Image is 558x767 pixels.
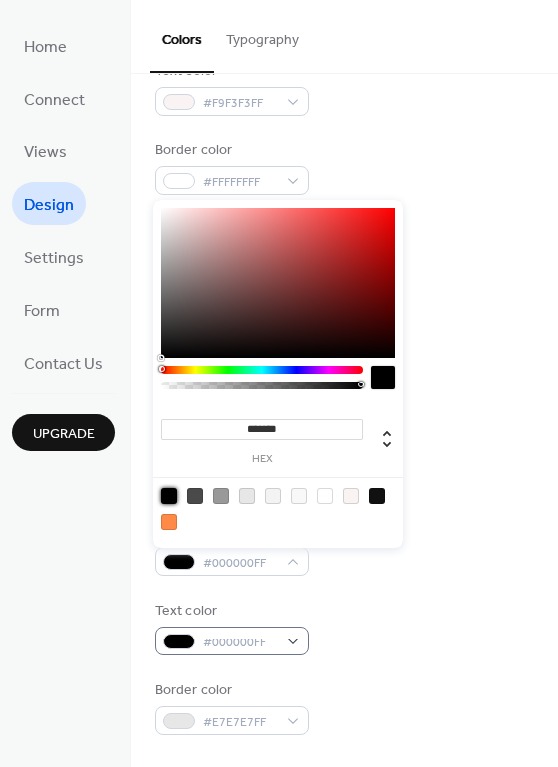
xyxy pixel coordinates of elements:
[343,488,359,504] div: rgb(249, 243, 243)
[33,424,95,445] span: Upgrade
[203,553,277,574] span: #000000FF
[161,488,177,504] div: rgb(0, 0, 0)
[203,712,277,733] span: #E7E7E7FF
[12,341,115,383] a: Contact Us
[213,488,229,504] div: rgb(153, 153, 153)
[155,680,305,701] div: Border color
[317,488,333,504] div: rgb(255, 255, 255)
[12,77,97,120] a: Connect
[155,601,305,622] div: Text color
[12,288,72,331] a: Form
[161,454,363,465] label: hex
[155,61,305,82] div: Text color
[12,182,86,225] a: Design
[203,633,277,653] span: #000000FF
[24,190,74,221] span: Design
[24,243,84,274] span: Settings
[203,93,277,114] span: #F9F3F3FF
[24,32,67,63] span: Home
[24,137,67,168] span: Views
[239,488,255,504] div: rgb(231, 231, 231)
[187,488,203,504] div: rgb(74, 74, 74)
[265,488,281,504] div: rgb(243, 243, 243)
[12,129,79,172] a: Views
[24,296,60,327] span: Form
[155,140,305,161] div: Border color
[12,235,96,278] a: Settings
[369,488,385,504] div: rgb(18, 17, 17)
[24,85,85,116] span: Connect
[12,414,115,451] button: Upgrade
[203,172,277,193] span: #FFFFFFFF
[161,514,177,530] div: rgb(255, 137, 70)
[24,349,103,380] span: Contact Us
[12,24,79,67] a: Home
[291,488,307,504] div: rgb(248, 248, 248)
